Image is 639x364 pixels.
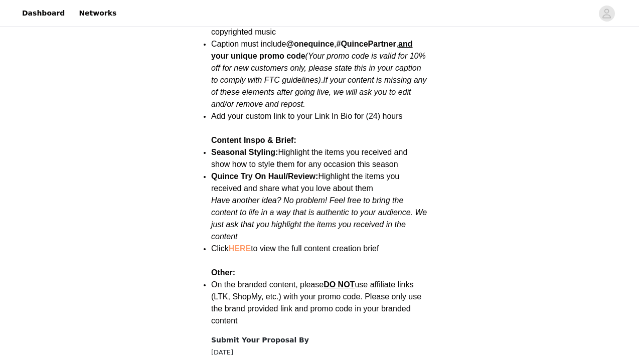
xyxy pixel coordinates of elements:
div: [DATE] [211,347,315,357]
strong: Seasonal Styling: [211,148,278,156]
span: Caption must include , , . [211,40,427,108]
strong: your unique promo code [211,52,305,60]
strong: #QuincePartner [336,40,396,48]
span: Highlight the items you received and show how to style them for any occasion this season [211,148,407,168]
span: On the branded content, please use affiliate links (LTK, ShopMy, etc.) with your promo code. Plea... [211,280,421,325]
span: DO NOT [324,280,355,289]
em: Have another idea? No problem! Feel free to bring the content to life in a way that is authentic ... [211,196,427,241]
em: ( [305,52,308,60]
strong: Quince Try On Haul/Review: [211,172,318,180]
h4: Submit Your Proposal By [211,335,315,345]
a: HERE [229,244,251,253]
em: Your promo code is valid for 10% off for new customers only, please state this in your caption to... [211,52,426,84]
strong: @onequince [286,40,334,48]
span: Add your custom link to your Link In Bio for (24) hours [211,112,403,120]
span: and [398,40,412,48]
a: Dashboard [16,2,71,25]
span: Click to view the full content creation brief [211,244,379,253]
div: avatar [602,6,611,22]
em: If your content is missing any of these elements after going live, we will ask you to edit and/or... [211,76,427,108]
strong: Other: [211,268,235,277]
a: Networks [73,2,122,25]
strong: Content Inspo & Brief: [211,136,296,144]
span: Highlight the items you received and share what you love about them [211,172,399,193]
